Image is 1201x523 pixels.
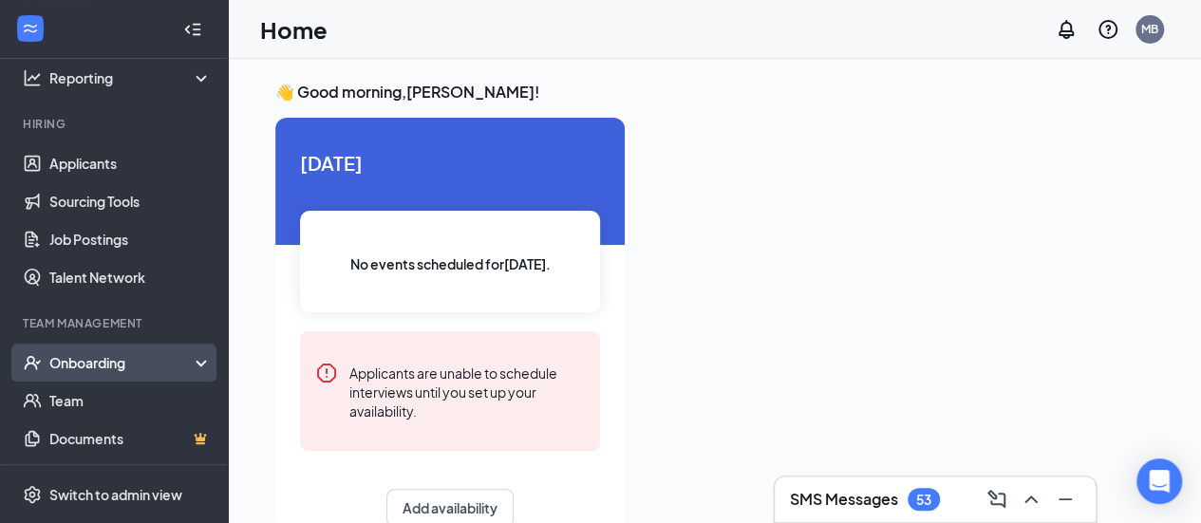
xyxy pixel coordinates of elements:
[49,458,212,495] a: SurveysCrown
[23,68,42,87] svg: Analysis
[23,315,208,331] div: Team Management
[49,182,212,220] a: Sourcing Tools
[260,13,328,46] h1: Home
[49,353,196,372] div: Onboarding
[1054,488,1077,511] svg: Minimize
[349,362,585,420] div: Applicants are unable to schedule interviews until you set up your availability.
[49,382,212,420] a: Team
[1016,484,1046,514] button: ChevronUp
[350,253,551,274] span: No events scheduled for [DATE] .
[790,489,898,510] h3: SMS Messages
[49,258,212,296] a: Talent Network
[916,492,931,508] div: 53
[1020,488,1042,511] svg: ChevronUp
[49,68,213,87] div: Reporting
[1055,18,1078,41] svg: Notifications
[21,19,40,38] svg: WorkstreamLogo
[1097,18,1119,41] svg: QuestionInfo
[985,488,1008,511] svg: ComposeMessage
[982,484,1012,514] button: ComposeMessage
[23,353,42,372] svg: UserCheck
[315,362,338,384] svg: Error
[183,20,202,39] svg: Collapse
[49,420,212,458] a: DocumentsCrown
[23,116,208,132] div: Hiring
[1050,484,1080,514] button: Minimize
[23,485,42,504] svg: Settings
[275,82,1154,103] h3: 👋 Good morning, [PERSON_NAME] !
[49,220,212,258] a: Job Postings
[300,148,600,177] span: [DATE]
[49,144,212,182] a: Applicants
[49,485,182,504] div: Switch to admin view
[1136,458,1182,504] div: Open Intercom Messenger
[1141,21,1158,37] div: MB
